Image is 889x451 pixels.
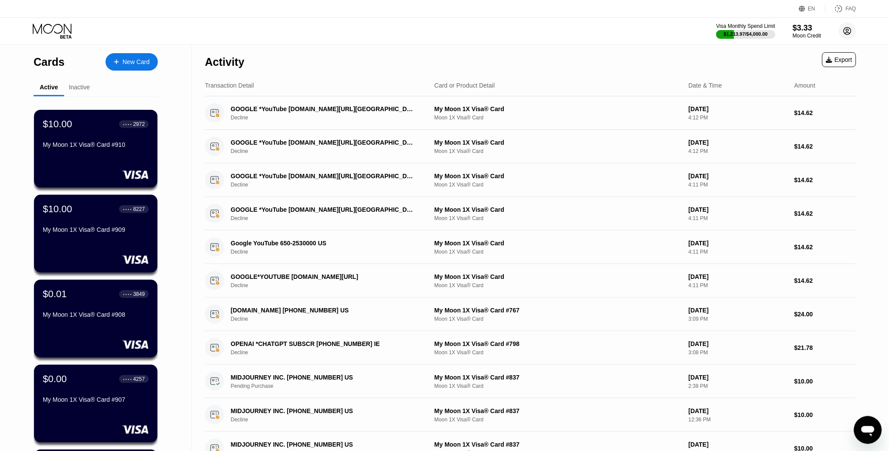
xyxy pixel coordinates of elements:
[231,215,431,221] div: Decline
[724,31,768,37] div: $1,213.97 / $4,000.00
[43,311,149,318] div: My Moon 1X Visa® Card #908
[123,123,132,125] div: ● ● ● ●
[434,139,682,146] div: My Moon 1X Visa® Card
[231,407,417,414] div: MIDJOURNEY INC. [PHONE_NUMBER] US
[794,277,856,284] div: $14.62
[69,84,90,91] div: Inactive
[43,288,67,300] div: $0.01
[133,376,145,382] div: 4257
[689,105,788,112] div: [DATE]
[231,139,417,146] div: GOOGLE *YouTube [DOMAIN_NAME][URL][GEOGRAPHIC_DATA]
[205,365,856,398] div: MIDJOURNEY INC. [PHONE_NUMBER] USPending PurchaseMy Moon 1X Visa® Card #837Moon 1X Visa® Card[DAT...
[434,105,682,112] div: My Moon 1X Visa® Card
[689,115,788,121] div: 4:12 PM
[434,82,495,89] div: Card or Product Detail
[689,173,788,180] div: [DATE]
[794,244,856,251] div: $14.62
[34,195,157,273] div: $10.00● ● ● ●8227My Moon 1X Visa® Card #909
[40,84,58,91] div: Active
[689,182,788,188] div: 4:11 PM
[793,33,821,39] div: Moon Credit
[434,441,682,448] div: My Moon 1X Visa® Card #837
[689,240,788,247] div: [DATE]
[205,331,856,365] div: OPENAI *CHATGPT SUBSCR [PHONE_NUMBER] IEDeclineMy Moon 1X Visa® Card #798Moon 1X Visa® Card[DATE]...
[434,374,682,381] div: My Moon 1X Visa® Card #837
[231,105,417,112] div: GOOGLE *YouTube [DOMAIN_NAME][URL][GEOGRAPHIC_DATA]
[231,417,431,423] div: Decline
[434,407,682,414] div: My Moon 1X Visa® Card #837
[434,240,682,247] div: My Moon 1X Visa® Card
[794,143,856,150] div: $14.62
[231,115,431,121] div: Decline
[794,82,815,89] div: Amount
[716,23,775,29] div: Visa Monthly Spend Limit
[794,311,856,318] div: $24.00
[689,307,788,314] div: [DATE]
[231,316,431,322] div: Decline
[231,240,417,247] div: Google YouTube 650-2530000 US
[794,411,856,418] div: $10.00
[799,4,826,13] div: EN
[689,282,788,288] div: 4:11 PM
[231,307,417,314] div: [DOMAIN_NAME] [PHONE_NUMBER] US
[231,173,417,180] div: GOOGLE *YouTube [DOMAIN_NAME][URL][GEOGRAPHIC_DATA]
[231,148,431,154] div: Decline
[434,282,682,288] div: Moon 1X Visa® Card
[231,273,417,280] div: GOOGLE*YOUTUBE [DOMAIN_NAME][URL]
[231,282,431,288] div: Decline
[205,197,856,231] div: GOOGLE *YouTube [DOMAIN_NAME][URL][GEOGRAPHIC_DATA]DeclineMy Moon 1X Visa® CardMoon 1X Visa® Card...
[689,441,788,448] div: [DATE]
[854,416,882,444] iframe: Button to launch messaging window
[689,316,788,322] div: 3:09 PM
[43,396,149,403] div: My Moon 1X Visa® Card #907
[43,203,72,215] div: $10.00
[826,4,856,13] div: FAQ
[434,316,682,322] div: Moon 1X Visa® Card
[434,383,682,389] div: Moon 1X Visa® Card
[43,226,149,233] div: My Moon 1X Visa® Card #909
[434,249,682,255] div: Moon 1X Visa® Card
[434,182,682,188] div: Moon 1X Visa® Card
[123,58,150,66] div: New Card
[231,249,431,255] div: Decline
[689,273,788,280] div: [DATE]
[34,280,157,358] div: $0.01● ● ● ●3849My Moon 1X Visa® Card #908
[123,378,132,380] div: ● ● ● ●
[689,139,788,146] div: [DATE]
[689,215,788,221] div: 4:11 PM
[434,173,682,180] div: My Moon 1X Visa® Card
[434,273,682,280] div: My Moon 1X Visa® Card
[434,340,682,347] div: My Moon 1X Visa® Card #798
[434,115,682,121] div: Moon 1X Visa® Card
[43,373,67,385] div: $0.00
[794,344,856,351] div: $21.78
[133,121,145,127] div: 2972
[434,349,682,356] div: Moon 1X Visa® Card
[689,206,788,213] div: [DATE]
[689,407,788,414] div: [DATE]
[123,293,132,295] div: ● ● ● ●
[689,383,788,389] div: 2:38 PM
[106,53,158,71] div: New Card
[794,210,856,217] div: $14.62
[205,398,856,432] div: MIDJOURNEY INC. [PHONE_NUMBER] USDeclineMy Moon 1X Visa® Card #837Moon 1X Visa® Card[DATE]12:36 P...
[689,340,788,347] div: [DATE]
[43,141,149,148] div: My Moon 1X Visa® Card #910
[231,206,417,213] div: GOOGLE *YouTube [DOMAIN_NAME][URL][GEOGRAPHIC_DATA]
[205,96,856,130] div: GOOGLE *YouTube [DOMAIN_NAME][URL][GEOGRAPHIC_DATA]DeclineMy Moon 1X Visa® CardMoon 1X Visa® Card...
[231,383,431,389] div: Pending Purchase
[43,119,72,130] div: $10.00
[822,52,856,67] div: Export
[205,163,856,197] div: GOOGLE *YouTube [DOMAIN_NAME][URL][GEOGRAPHIC_DATA]DeclineMy Moon 1X Visa® CardMoon 1X Visa® Card...
[689,82,722,89] div: Date & Time
[793,24,821,39] div: $3.33Moon Credit
[133,206,145,212] div: 8227
[434,417,682,423] div: Moon 1X Visa® Card
[689,374,788,381] div: [DATE]
[231,182,431,188] div: Decline
[205,130,856,163] div: GOOGLE *YouTube [DOMAIN_NAME][URL][GEOGRAPHIC_DATA]DeclineMy Moon 1X Visa® CardMoon 1X Visa® Card...
[846,6,856,12] div: FAQ
[205,82,254,89] div: Transaction Detail
[205,231,856,264] div: Google YouTube 650-2530000 USDeclineMy Moon 1X Visa® CardMoon 1X Visa® Card[DATE]4:11 PM$14.62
